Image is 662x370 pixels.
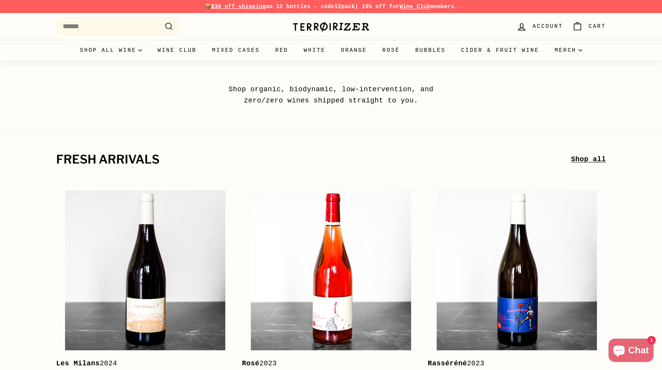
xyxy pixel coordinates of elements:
[453,40,547,61] a: Cider & Fruit Wine
[296,40,333,61] a: White
[56,153,571,166] h2: fresh arrivals
[547,40,590,61] summary: Merch
[150,40,204,61] a: Wine Club
[571,154,606,165] a: Shop all
[268,40,296,61] a: Red
[72,40,150,61] summary: Shop all wine
[242,360,259,367] b: Rosé
[41,40,621,61] div: Primary
[512,15,568,38] a: Account
[204,40,268,61] a: Mixed Cases
[333,40,375,61] a: Orange
[242,358,412,369] div: 2023
[568,15,611,38] a: Cart
[334,3,355,10] strong: 12pack
[211,84,451,106] p: Shop organic, biodynamic, low-intervention, and zero/zero wines shipped straight to you.
[375,40,408,61] a: Rosé
[606,339,656,364] inbox-online-store-chat: Shopify online store chat
[56,360,100,367] b: Les Milans
[400,3,430,10] a: Wine Club
[211,3,266,10] span: $30 off shipping
[56,358,226,369] div: 2024
[408,40,453,61] a: Bubbles
[428,358,598,369] div: 2023
[588,22,606,31] span: Cart
[56,2,606,11] p: 📦 on 12 bottles - code | 10% off for members.
[533,22,563,31] span: Account
[428,360,467,367] b: Rasséréné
